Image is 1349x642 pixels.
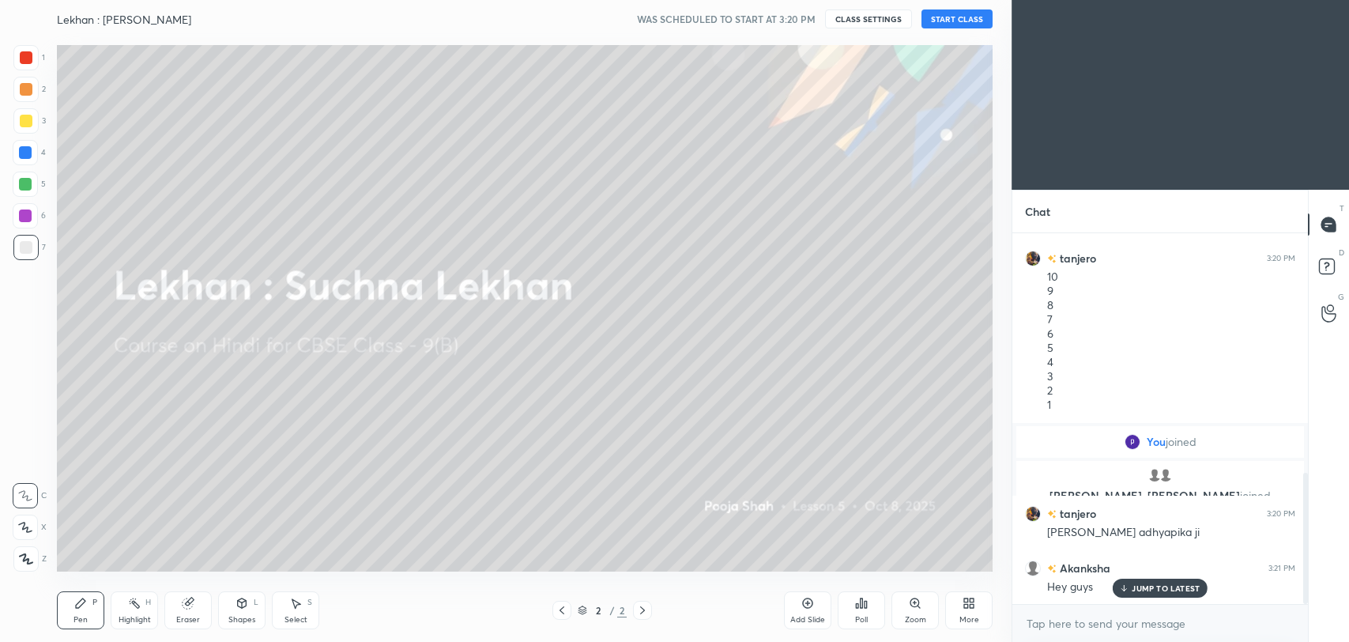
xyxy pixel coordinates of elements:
div: Shapes [228,616,255,624]
p: T [1340,202,1344,214]
div: Zoom [905,616,926,624]
div: / [609,606,614,615]
button: START CLASS [921,9,993,28]
img: default.png [1158,467,1174,483]
h6: tanjero [1057,505,1096,522]
p: D [1339,247,1344,259]
img: a0d6abfb765e424b8f294183a6d53b65.jpg [1025,506,1041,522]
div: 7 [13,235,46,260]
div: Add Slide [790,616,825,624]
button: CLASS SETTINGS [825,9,912,28]
h5: WAS SCHEDULED TO START AT 3:20 PM [637,12,816,26]
span: joined [1240,488,1271,503]
div: Z [13,546,47,572]
img: no-rating-badge.077c3623.svg [1047,255,1057,263]
h6: tanjero [1057,250,1096,266]
img: a0d6abfb765e424b8f294183a6d53b65.jpg [1025,251,1041,266]
div: Eraser [176,616,200,624]
p: G [1338,291,1344,303]
div: grid [1012,233,1308,604]
div: L [254,599,258,606]
p: [PERSON_NAME], [PERSON_NAME] [1026,489,1294,502]
div: 3 [13,108,46,134]
div: Poll [855,616,868,624]
img: default.png [1147,467,1162,483]
div: 4 [13,140,46,165]
div: Highlight [119,616,151,624]
div: 3:21 PM [1268,564,1295,573]
h6: Akanksha [1057,560,1110,576]
div: H [145,599,151,606]
div: Hey guys [1047,580,1295,595]
img: no-rating-badge.077c3623.svg [1047,510,1057,519]
div: X [13,515,47,540]
div: 10 9 8 7 6 5 4 3 2 1 [1047,270,1295,414]
div: More [959,616,979,624]
div: 2 [617,603,627,617]
span: You [1147,436,1166,448]
div: P [92,599,97,606]
div: 3:20 PM [1267,509,1295,519]
img: default.png [1025,561,1041,576]
div: [PERSON_NAME] adhyapika ji [1047,525,1295,541]
div: Pen [73,616,88,624]
div: 6 [13,203,46,228]
div: 2 [590,606,606,615]
div: 3:20 PM [1267,254,1295,263]
img: fe5e615f634848a0bdba5bb5a11f7c54.82354728_3 [1125,434,1140,450]
p: JUMP TO LATEST [1132,583,1200,593]
img: no-rating-badge.077c3623.svg [1047,565,1057,573]
div: 5 [13,172,46,197]
p: Chat [1012,191,1063,232]
h4: Lekhan : [PERSON_NAME] [57,12,191,27]
div: Select [284,616,307,624]
div: S [307,599,312,606]
div: C [13,483,47,508]
span: joined [1166,436,1196,448]
div: 1 [13,45,45,70]
div: 2 [13,77,46,102]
